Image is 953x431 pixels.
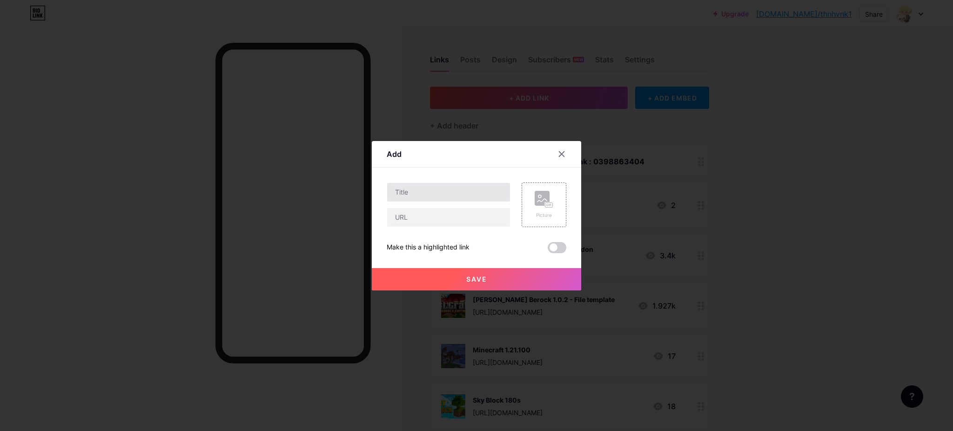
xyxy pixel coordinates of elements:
[372,268,581,290] button: Save
[535,212,553,219] div: Picture
[387,242,470,253] div: Make this a highlighted link
[387,148,402,160] div: Add
[387,208,510,227] input: URL
[387,183,510,202] input: Title
[466,275,487,283] span: Save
